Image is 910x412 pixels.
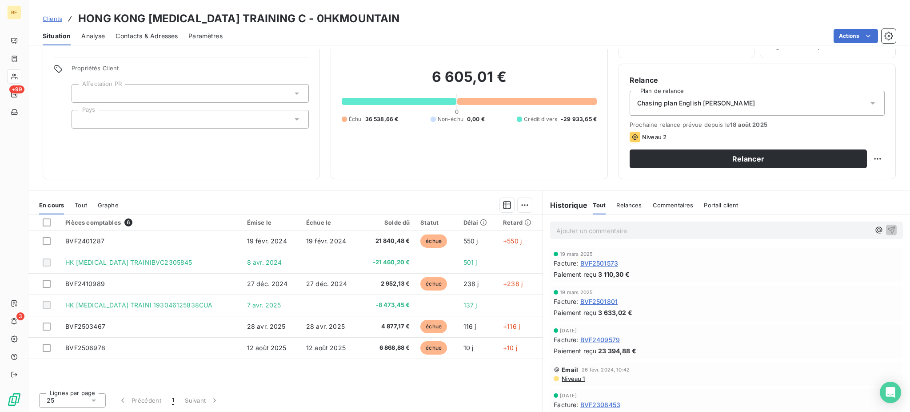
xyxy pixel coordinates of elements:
span: 27 déc. 2024 [247,280,288,287]
span: Facture : [554,335,578,344]
span: 19 févr. 2024 [306,237,346,245]
span: Analyse [81,32,105,40]
span: BVF2501801 [580,297,618,306]
span: BVF2401287 [65,237,104,245]
span: Relances [616,202,642,209]
span: +550 j [503,237,522,245]
span: BVF2501573 [580,259,619,268]
span: Échu [349,115,362,123]
span: En cours [39,202,64,209]
input: Ajouter une valeur [79,115,86,123]
button: Relancer [630,149,867,168]
span: Niveau 2 [642,133,667,141]
button: Suivant [180,391,224,410]
span: Paramètres [188,32,223,40]
a: +99 [7,87,21,101]
input: Ajouter une valeur [79,89,86,97]
span: Situation [43,32,71,40]
span: 238 j [463,280,479,287]
div: BE [7,5,21,20]
span: 10 j [463,344,474,351]
span: [DATE] [560,328,577,333]
a: Clients [43,14,62,23]
span: Crédit divers [524,115,557,123]
span: 1 [172,396,174,405]
span: Niveau 1 [561,375,585,382]
span: BVF2308453 [580,400,621,409]
span: 2 952,13 € [365,279,410,288]
span: échue [420,320,447,333]
span: Tout [75,202,87,209]
span: 3 110,30 € [598,270,630,279]
div: Émise le [247,219,295,226]
span: 36 538,66 € [365,115,399,123]
span: 25 [47,396,54,405]
span: Propriétés Client [72,65,309,77]
span: échue [420,341,447,355]
span: 116 j [463,323,476,330]
span: 12 août 2025 [247,344,287,351]
span: Portail client [704,202,738,209]
span: 0,00 € [467,115,485,123]
span: 26 févr. 2024, 10:42 [582,367,630,372]
h6: Historique [543,200,587,210]
button: Précédent [113,391,167,410]
span: Commentaires [653,202,694,209]
span: Email [562,366,578,373]
span: Clients [43,15,62,22]
span: 0 [455,108,459,115]
span: Non-échu [438,115,463,123]
span: échue [420,277,447,291]
button: Actions [834,29,878,43]
span: Prochaine relance prévue depuis le [630,121,885,128]
span: Graphe [98,202,119,209]
span: 19 mars 2025 [560,251,593,257]
span: 4 877,17 € [365,322,410,331]
span: 18 août 2025 [730,121,767,128]
span: 501 j [463,259,477,266]
span: Facture : [554,400,578,409]
span: 3 [16,312,24,320]
span: 550 j [463,237,478,245]
span: échue [420,234,447,248]
span: BVF2409579 [580,335,620,344]
div: Open Intercom Messenger [880,382,901,403]
span: 28 avr. 2025 [247,323,286,330]
span: Facture : [554,259,578,268]
span: -8 473,45 € [365,301,410,310]
span: +116 j [503,323,520,330]
span: BVF2506978 [65,344,105,351]
span: 137 j [463,301,477,309]
span: 3 633,02 € [598,308,632,317]
span: 12 août 2025 [306,344,346,351]
span: [DATE] [560,393,577,398]
span: +99 [9,85,24,93]
span: 23 394,88 € [598,346,636,355]
span: -29 933,65 € [561,115,597,123]
span: Paiement reçu [554,270,596,279]
span: Paiement reçu [554,308,596,317]
span: 8 avr. 2024 [247,259,282,266]
span: 28 avr. 2025 [306,323,345,330]
span: Chasing plan English [PERSON_NAME] [637,99,755,108]
span: +238 j [503,280,523,287]
button: 1 [167,391,180,410]
div: Pièces comptables [65,218,236,226]
span: +10 j [503,344,517,351]
span: HK [MEDICAL_DATA] TRAINIBVC2305845 [65,259,192,266]
div: Solde dû [365,219,410,226]
span: Contacts & Adresses [116,32,178,40]
span: HK [MEDICAL_DATA] TRAINI 193046125838CUA [65,301,212,309]
div: Statut [420,219,452,226]
span: 7 avr. 2025 [247,301,281,309]
span: 19 mars 2025 [560,290,593,295]
span: Tout [593,202,606,209]
h2: 6 605,01 € [342,68,597,95]
div: Retard [503,219,537,226]
div: Délai [463,219,492,226]
span: BVF2503467 [65,323,105,330]
span: Facture : [554,297,578,306]
span: 27 déc. 2024 [306,280,347,287]
img: Logo LeanPay [7,392,21,407]
h3: HONG KONG [MEDICAL_DATA] TRAINING C - 0HKMOUNTAIN [78,11,399,27]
